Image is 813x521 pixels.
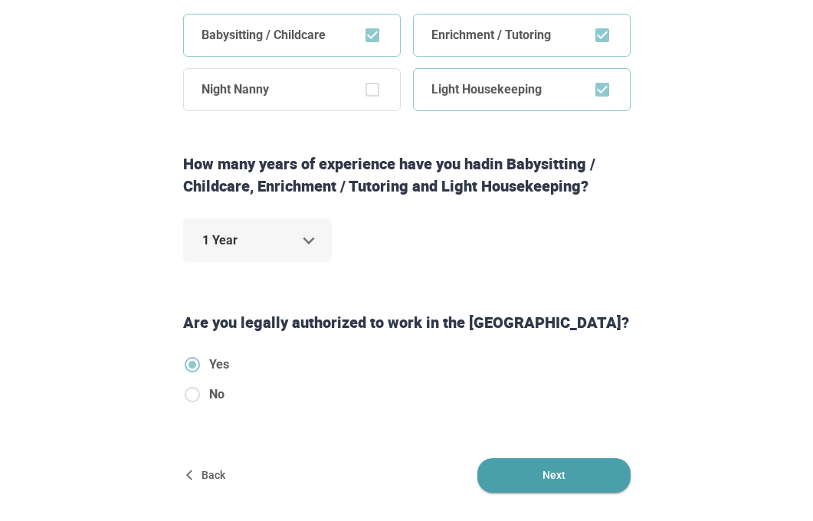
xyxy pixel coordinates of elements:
button: Back [183,458,232,493]
div: How many years of experience have you had in Babysitting / Childcare, Enrichment / Tutoring and L... [177,153,637,197]
div: 1 Year [183,218,333,262]
div: Are you legally authorized to work in the [GEOGRAPHIC_DATA]? [177,312,637,334]
span: Yes [209,356,229,374]
span: Night Nanny [183,68,287,111]
span: No [209,385,225,404]
button: Next [477,458,631,493]
span: Enrichment / Tutoring [413,14,569,57]
span: Babysitting / Childcare [183,14,344,57]
span: Light Housekeeping [413,68,560,111]
div: authorizedToWorkInUS [183,356,241,415]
